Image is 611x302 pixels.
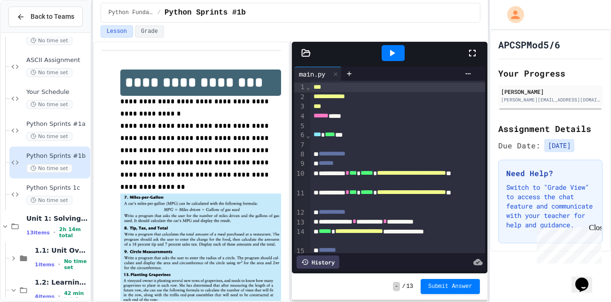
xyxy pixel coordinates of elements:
div: 12 [294,208,306,218]
span: / [157,9,161,16]
span: Submit Answer [428,283,472,290]
iframe: chat widget [572,264,602,293]
span: Unit 1: Solving Problems in Computer Science [26,214,88,223]
p: Switch to "Grade View" to access the chat feature and communicate with your teacher for help and ... [506,183,595,230]
div: 6 [294,131,306,140]
span: 2h 14m total [59,226,88,239]
button: Grade [135,25,164,38]
div: 3 [294,102,306,112]
span: Python Sprints #1b [26,152,88,160]
span: Back to Teams [31,12,74,22]
button: Submit Answer [421,279,480,294]
button: Lesson [101,25,133,38]
span: No time set [26,36,72,45]
span: 1.2: Learning to Solve Hard Problems [35,278,88,287]
span: No time set [26,100,72,109]
span: - [393,282,400,291]
div: 9 [294,159,306,169]
span: Python Sprints #1a [26,120,88,128]
h3: Need Help? [506,168,595,179]
div: main.py [294,67,342,81]
h2: Assignment Details [498,122,603,135]
iframe: chat widget [533,224,602,263]
span: • [54,229,55,236]
div: 15 [294,247,306,256]
span: 1.1: Unit Overview [35,246,88,255]
span: 4 items [35,294,55,300]
div: main.py [294,69,330,79]
div: 4 [294,112,306,122]
div: [PERSON_NAME] [501,87,600,96]
div: 1 [294,83,306,93]
span: 13 [407,283,413,290]
span: No time set [64,258,88,271]
span: No time set [26,164,72,173]
span: 13 items [26,230,50,236]
div: 5 [294,122,306,131]
span: Due Date: [498,140,540,151]
span: Python Fundamentals [109,9,154,16]
span: No time set [26,196,72,205]
div: 13 [294,218,306,228]
span: No time set [26,68,72,77]
div: Chat with us now!Close [4,4,65,60]
div: 10 [294,169,306,188]
span: Python Sprints 1c [26,184,88,192]
button: Back to Teams [8,7,83,27]
div: 7 [294,140,306,150]
div: 2 [294,93,306,102]
span: • [58,293,60,300]
span: / [402,283,405,290]
div: My Account [497,4,526,25]
span: Fold line [306,83,311,91]
span: 1 items [35,262,55,268]
span: Fold line [306,132,311,139]
span: • [58,261,60,268]
div: 8 [294,150,306,160]
div: 11 [294,189,306,208]
span: Your Schedule [26,88,88,96]
div: 14 [294,227,306,246]
span: ASCII Assignment [26,56,88,64]
div: History [297,256,339,269]
span: Python Sprints #1b [164,7,246,18]
span: No time set [26,132,72,141]
h2: Your Progress [498,67,603,80]
h1: APCSPMod5/6 [498,38,560,51]
div: [PERSON_NAME][EMAIL_ADDRESS][DOMAIN_NAME] [501,96,600,103]
span: [DATE] [544,139,574,152]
